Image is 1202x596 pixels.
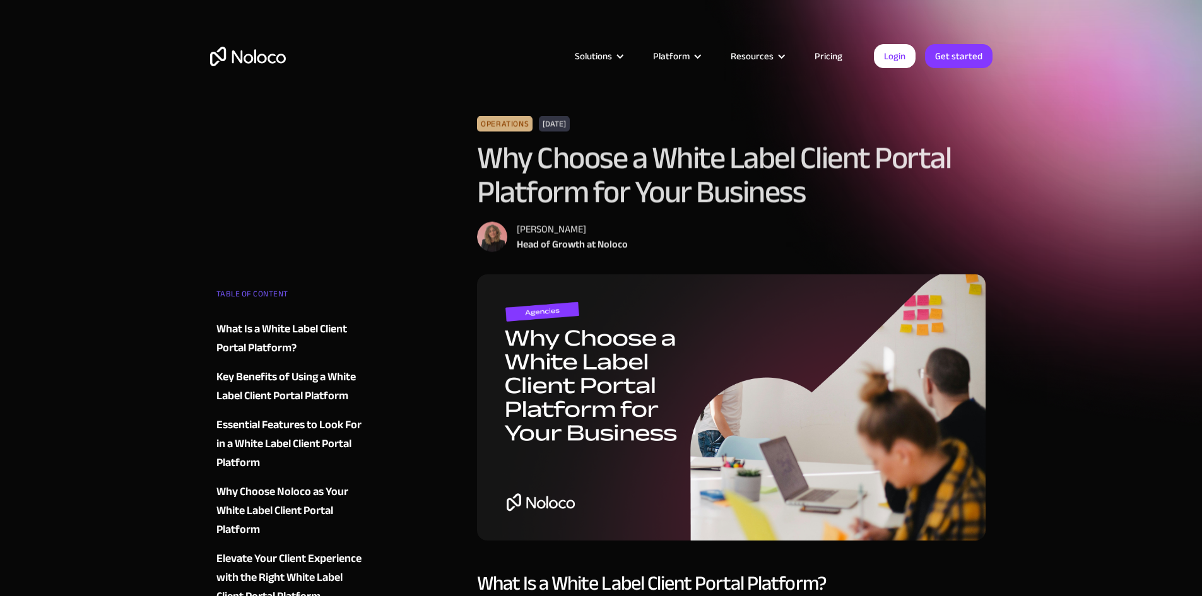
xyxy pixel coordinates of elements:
[477,116,533,131] div: Operations
[517,237,628,252] div: Head of Growth at Noloco
[559,48,637,64] div: Solutions
[715,48,799,64] div: Resources
[799,48,858,64] a: Pricing
[517,221,628,237] div: [PERSON_NAME]
[216,320,369,358] a: What Is a White Label Client Portal Platform?
[216,284,369,310] div: TABLE OF CONTENT
[539,116,570,131] div: [DATE]
[210,47,286,66] a: home
[477,571,986,596] h2: What Is a White Label Client Portal Platform?
[575,48,612,64] div: Solutions
[216,416,369,472] a: Essential Features to Look For in a White Label Client Portal Platform
[653,48,690,64] div: Platform
[477,141,986,209] h1: Why Choose a White Label Client Portal Platform for Your Business
[216,368,369,406] a: Key Benefits of Using a White Label Client Portal Platform
[216,482,369,539] a: Why Choose Noloco as Your White Label Client Portal Platform
[925,44,993,68] a: Get started
[477,274,986,540] img: Why Choose a White Label Client Portal Platform for Your Business
[731,48,774,64] div: Resources
[637,48,715,64] div: Platform
[874,44,916,68] a: Login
